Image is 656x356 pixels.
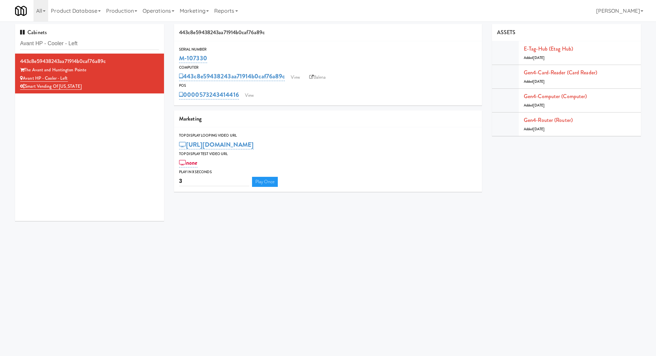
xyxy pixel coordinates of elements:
[179,82,477,89] div: POS
[524,92,587,100] a: Gen4-computer (Computer)
[524,79,545,84] span: Added
[306,72,329,82] a: Balena
[524,55,545,60] span: Added
[179,151,477,157] div: Top Display Test Video Url
[179,115,201,123] span: Marketing
[524,69,597,76] a: Gen4-card-reader (Card Reader)
[179,64,477,71] div: Computer
[252,177,278,187] a: Play Once
[288,72,303,82] a: View
[20,38,159,50] input: Search cabinets
[179,158,197,167] a: none
[179,90,239,99] a: 0000573243414416
[20,83,82,90] a: Smart Vending of [US_STATE]
[179,54,207,63] a: M-107330
[20,56,159,66] div: 443c8e59438243aa71914b0caf76a89c
[497,28,516,36] span: ASSETS
[533,127,545,132] span: [DATE]
[533,55,545,60] span: [DATE]
[242,90,257,100] a: View
[20,75,68,82] a: Avant HP - Cooler - Left
[524,116,573,124] a: Gen4-router (Router)
[179,169,477,175] div: Play in X seconds
[179,132,477,139] div: Top Display Looping Video Url
[20,28,47,36] span: Cabinets
[15,5,27,17] img: Micromart
[533,79,545,84] span: [DATE]
[174,24,482,41] div: 443c8e59438243aa71914b0caf76a89c
[524,45,573,53] a: E-tag-hub (Etag Hub)
[533,103,545,108] span: [DATE]
[179,72,285,81] a: 443c8e59438243aa71914b0caf76a89c
[179,140,254,149] a: [URL][DOMAIN_NAME]
[524,103,545,108] span: Added
[179,46,477,53] div: Serial Number
[20,66,159,74] div: The Avant and Huntington Pointe
[524,127,545,132] span: Added
[15,54,164,93] li: 443c8e59438243aa71914b0caf76a89cThe Avant and Huntington Pointe Avant HP - Cooler - LeftSmart Ven...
